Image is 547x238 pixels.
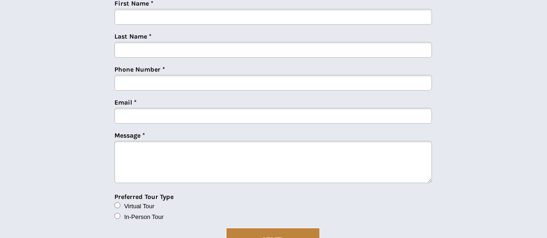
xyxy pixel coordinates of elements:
span: Last Name * [114,33,152,40]
span: Preferred Tour Type [114,193,173,201]
span: Virtual Tour [124,203,154,210]
span: Email * [114,99,137,106]
span: Message * [114,132,145,139]
span: In-Person Tour [124,213,164,220]
span: Phone Number * [114,66,165,73]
